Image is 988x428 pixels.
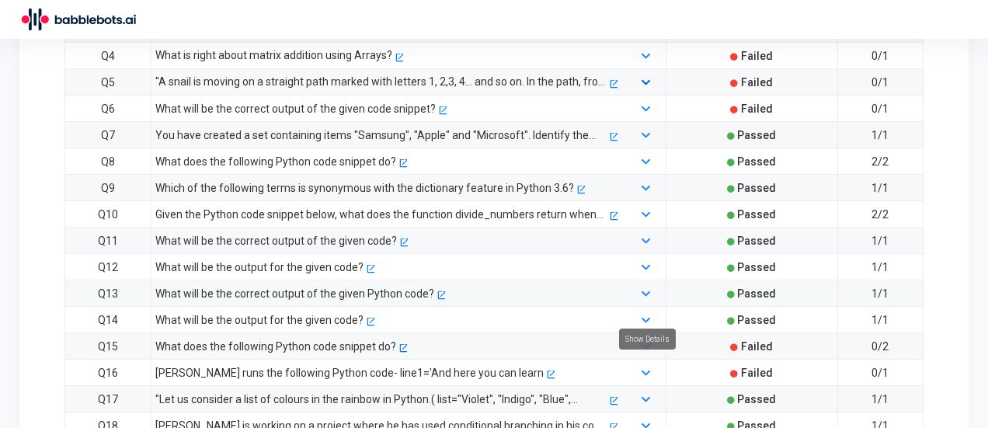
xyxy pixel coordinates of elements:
[155,74,607,90] p: "A snail is moving on a straight path marked with letters 1, 2,3, 4… and so on. In the path, from...
[871,393,889,405] span: 1/1
[737,208,776,221] span: Passed
[65,307,151,333] td: Q14
[65,254,151,280] td: Q12
[871,76,889,89] span: 0/1
[155,127,607,144] div: You have created a set containing items "Samsung", "Apple" and "Microsoft". Identify the code you...
[398,344,407,353] mat-icon: open_in_new
[155,47,392,64] div: What is right about matrix addition using Arrays?
[741,76,773,89] span: Failed
[737,235,776,247] span: Passed
[437,291,445,300] mat-icon: open_in_new
[871,340,889,353] span: 0/2
[155,364,544,381] div: [PERSON_NAME] runs the following Python code- line1='And here you can learn
[155,285,434,302] div: What will be the correct output of the given Python code?
[871,261,889,273] span: 1/1
[737,393,776,405] span: Passed
[871,367,889,379] span: 0/1
[737,155,776,168] span: Passed
[737,182,776,194] span: Passed
[609,397,617,405] mat-icon: open_in_new
[871,235,889,247] span: 1/1
[65,280,151,307] td: Q13
[398,159,407,168] mat-icon: open_in_new
[609,133,617,141] mat-icon: open_in_new
[871,50,889,62] span: 0/1
[155,338,396,355] div: What does the following Python code snippet do?
[609,212,617,221] mat-icon: open_in_new
[65,333,151,360] td: Q15
[19,4,136,35] img: logo
[65,360,151,386] td: Q16
[65,122,151,148] td: Q7
[871,314,889,326] span: 1/1
[737,314,776,326] span: Passed
[65,69,151,96] td: Q5
[741,367,773,379] span: Failed
[737,287,776,300] span: Passed
[871,103,889,115] span: 0/1
[155,311,364,329] div: What will be the output for the given code?
[65,175,151,201] td: Q9
[366,318,374,326] mat-icon: open_in_new
[155,206,607,223] div: Given the Python code snippet below, what does the function divide_numbers return when called wit...
[65,386,151,412] td: Q17
[609,80,617,89] mat-icon: open_in_new
[871,182,889,194] span: 1/1
[155,232,397,249] div: What will be the correct output of the given code?
[546,371,555,379] mat-icon: open_in_new
[871,287,889,300] span: 1/1
[871,208,889,221] span: 2/2
[741,340,773,353] span: Failed
[871,155,889,168] span: 2/2
[65,43,151,69] td: Q4
[576,186,585,194] mat-icon: open_in_new
[155,259,364,276] div: What will be the output for the given code?
[438,106,447,115] mat-icon: open_in_new
[871,129,889,141] span: 1/1
[366,265,374,273] mat-icon: open_in_new
[155,153,396,170] div: What does the following Python code snippet do?
[155,391,607,408] div: "Let us consider a list of colours in the rainbow in Python.( list="Violet", "Indigo", "Blue", "G...
[65,201,151,228] td: Q10
[741,50,773,62] span: Failed
[155,100,436,117] div: What will be the correct output of the given code snippet?
[155,179,574,197] div: Which of the following terms is synonymous with the dictionary feature in Python 3.6?
[737,129,776,141] span: Passed
[399,238,408,247] mat-icon: open_in_new
[737,261,776,273] span: Passed
[619,329,676,350] div: Show Details
[65,96,151,122] td: Q6
[65,228,151,254] td: Q11
[65,148,151,175] td: Q8
[395,54,403,62] mat-icon: open_in_new
[741,103,773,115] span: Failed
